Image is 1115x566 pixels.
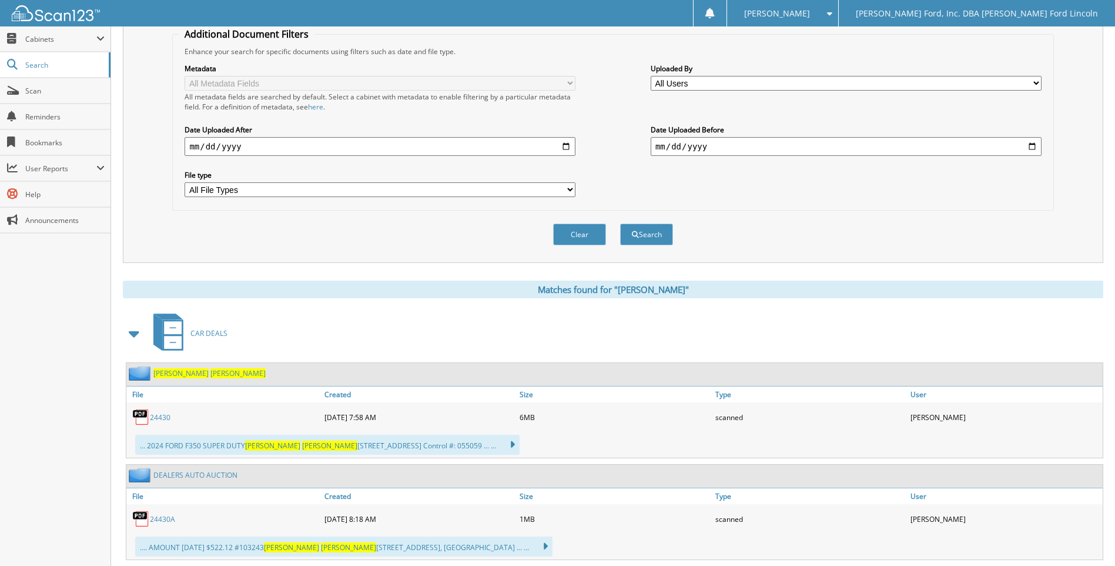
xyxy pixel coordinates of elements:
[25,215,105,225] span: Announcements
[908,488,1103,504] a: User
[185,137,575,156] input: start
[129,468,153,482] img: folder2.png
[25,112,105,122] span: Reminders
[25,86,105,96] span: Scan
[908,405,1103,429] div: [PERSON_NAME]
[744,10,810,17] span: [PERSON_NAME]
[126,488,322,504] a: File
[322,488,517,504] a: Created
[123,281,1103,298] div: Matches found for "[PERSON_NAME]"
[135,435,520,455] div: ... 2024 FORD F350 SUPER DUTY [STREET_ADDRESS] Control #: 055059 ... ...
[908,507,1103,531] div: [PERSON_NAME]
[308,102,323,112] a: here
[129,366,153,381] img: folder2.png
[856,10,1098,17] span: [PERSON_NAME] Ford, Inc. DBA [PERSON_NAME] Ford Lincoln
[25,164,96,174] span: User Reports
[712,507,908,531] div: scanned
[135,537,553,557] div: .... AMOUNT [DATE] $522.12 #103243 [STREET_ADDRESS], [GEOGRAPHIC_DATA] ... ...
[132,510,150,528] img: PDF.png
[245,441,300,451] span: [PERSON_NAME]
[25,138,105,148] span: Bookmarks
[517,387,712,402] a: Size
[651,64,1042,74] label: Uploaded By
[132,408,150,426] img: PDF.png
[712,387,908,402] a: Type
[517,488,712,504] a: Size
[150,412,170,422] a: 24430
[185,64,575,74] label: Metadata
[321,542,376,552] span: [PERSON_NAME]
[553,224,606,245] button: Clear
[712,405,908,429] div: scanned
[150,514,175,524] a: 24430A
[153,368,266,378] a: [PERSON_NAME] [PERSON_NAME]
[908,387,1103,402] a: User
[153,470,237,480] a: DEALERS AUTO AUCTION
[1056,510,1115,566] iframe: Chat Widget
[25,60,103,70] span: Search
[179,46,1047,56] div: Enhance your search for specific documents using filters such as date and file type.
[322,405,517,429] div: [DATE] 7:58 AM
[302,441,357,451] span: [PERSON_NAME]
[322,387,517,402] a: Created
[185,92,575,112] div: All metadata fields are searched by default. Select a cabinet with metadata to enable filtering b...
[322,507,517,531] div: [DATE] 8:18 AM
[517,405,712,429] div: 6MB
[126,387,322,402] a: File
[264,542,319,552] span: [PERSON_NAME]
[620,224,673,245] button: Search
[146,310,227,357] a: CAR DEALS
[651,137,1042,156] input: end
[179,28,314,41] legend: Additional Document Filters
[25,189,105,199] span: Help
[185,170,575,180] label: File type
[190,328,227,338] span: CAR DEALS
[25,34,96,44] span: Cabinets
[712,488,908,504] a: Type
[517,507,712,531] div: 1MB
[210,368,266,378] span: [PERSON_NAME]
[651,125,1042,135] label: Date Uploaded Before
[153,368,209,378] span: [PERSON_NAME]
[185,125,575,135] label: Date Uploaded After
[12,5,100,21] img: scan123-logo-white.svg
